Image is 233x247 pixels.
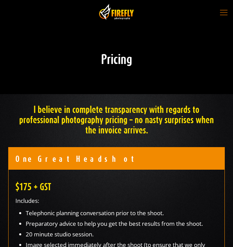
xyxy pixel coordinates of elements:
h1: Pricing [11,51,222,67]
li: Telephonic planning conversation prior to the shoot. [26,209,218,217]
span: I believe in complete transparency with regards to professional photography pricing – no nasty su... [19,104,214,135]
h4: One Great Headshot [15,154,137,163]
p: Includes: [15,197,218,204]
span: $175 + GST [15,181,51,192]
img: business photography [99,3,134,21]
a: Firefly Photography [17,3,216,21]
li: Preparatory advice to help you get the best results from the shoot. [26,220,218,227]
li: 20 minute studio session. [26,231,218,238]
